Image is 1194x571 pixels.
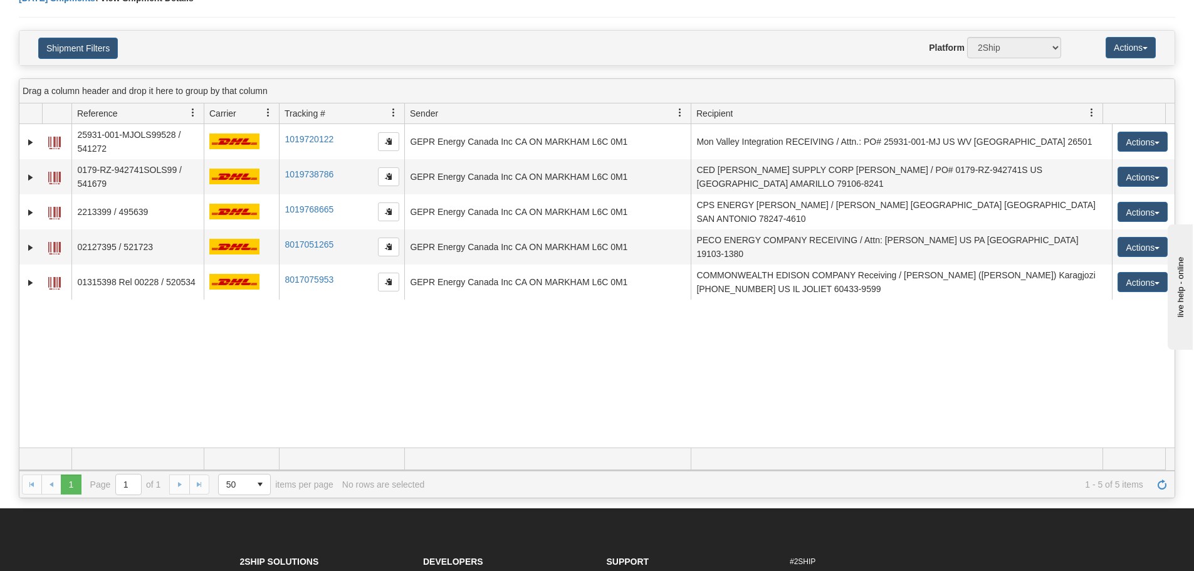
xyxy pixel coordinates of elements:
strong: 2Ship Solutions [240,557,319,567]
span: Recipient [696,107,733,120]
label: Platform [929,41,965,54]
th: Press ctrl + space to group [42,103,71,124]
button: Copy to clipboard [378,238,399,256]
img: 7 - DHL_Worldwide [209,169,259,184]
button: Copy to clipboard [378,273,399,291]
td: GEPR Energy Canada Inc CA ON MARKHAM L6C 0M1 [404,265,691,300]
td: GEPR Energy Canada Inc CA ON MARKHAM L6C 0M1 [404,229,691,265]
td: 02127395 / 521723 [71,229,204,265]
td: 25931-001-MJOLS99528 / 541272 [71,124,204,159]
button: Copy to clipboard [378,202,399,221]
a: Recipient filter column settings [1081,102,1102,123]
td: 0179-RZ-942741SOLS99 / 541679 [71,159,204,194]
div: live help - online [9,11,116,20]
a: 1019768665 [285,204,333,214]
a: Refresh [1152,474,1172,495]
td: GEPR Energy Canada Inc CA ON MARKHAM L6C 0M1 [404,159,691,194]
img: 7 - DHL_Worldwide [209,204,259,219]
a: Expand [24,276,37,289]
button: Shipment Filters [38,38,118,59]
img: 7 - DHL_Worldwide [209,134,259,149]
div: grid grouping header [19,79,1175,103]
td: PECO ENERGY COMPANY RECEIVING / Attn: [PERSON_NAME] US PA [GEOGRAPHIC_DATA] 19103-1380 [691,229,1112,265]
a: 8017075953 [285,275,333,285]
span: Reference [77,107,118,120]
td: 01315398 Rel 00228 / 520534 [71,265,204,300]
a: Reference filter column settings [182,102,204,123]
span: Page sizes drop down [218,474,271,495]
a: 1019738786 [285,169,333,179]
th: Press ctrl + space to group [1102,103,1165,124]
a: Expand [24,241,37,254]
strong: Support [607,557,649,567]
span: Page 1 [61,474,81,495]
th: Press ctrl + space to group [404,103,691,124]
a: Expand [24,171,37,184]
iframe: chat widget [1165,221,1193,349]
div: No rows are selected [342,479,425,490]
button: Actions [1118,167,1168,187]
span: Tracking # [285,107,325,120]
img: 7 - DHL_Worldwide [209,239,259,254]
span: Sender [410,107,438,120]
a: Sender filter column settings [669,102,691,123]
td: GEPR Energy Canada Inc CA ON MARKHAM L6C 0M1 [404,124,691,159]
a: Label [48,131,61,151]
a: Label [48,201,61,221]
td: 2213399 / 495639 [71,194,204,229]
td: CED [PERSON_NAME] SUPPLY CORP [PERSON_NAME] / PO# 0179-RZ-942741S US [GEOGRAPHIC_DATA] AMARILLO 7... [691,159,1112,194]
strong: Developers [423,557,483,567]
td: CPS ENERGY [PERSON_NAME] / [PERSON_NAME] [GEOGRAPHIC_DATA] [GEOGRAPHIC_DATA] SAN ANTONIO 78247-4610 [691,194,1112,229]
button: Actions [1118,132,1168,152]
th: Press ctrl + space to group [71,103,204,124]
td: GEPR Energy Canada Inc CA ON MARKHAM L6C 0M1 [404,194,691,229]
a: Expand [24,136,37,149]
a: Label [48,271,61,291]
a: Carrier filter column settings [258,102,279,123]
input: Page 1 [116,474,141,495]
th: Press ctrl + space to group [279,103,404,124]
span: items per page [218,474,333,495]
a: Tracking # filter column settings [383,102,404,123]
a: Label [48,166,61,186]
button: Actions [1106,37,1156,58]
a: Expand [24,206,37,219]
h6: #2SHIP [790,558,955,566]
a: 1019720122 [285,134,333,144]
a: 8017051265 [285,239,333,249]
button: Actions [1118,272,1168,292]
th: Press ctrl + space to group [691,103,1102,124]
td: COMMONWEALTH EDISON COMPANY Receiving / [PERSON_NAME] ([PERSON_NAME]) Karagjozi [PHONE_NUMBER] US... [691,265,1112,300]
span: 1 - 5 of 5 items [433,479,1143,490]
button: Copy to clipboard [378,167,399,186]
span: Page of 1 [90,474,161,495]
span: Carrier [209,107,236,120]
td: Mon Valley Integration RECEIVING / Attn.: PO# 25931-001-MJ US WV [GEOGRAPHIC_DATA] 26501 [691,124,1112,159]
img: 7 - DHL_Worldwide [209,274,259,290]
button: Actions [1118,237,1168,257]
th: Press ctrl + space to group [204,103,279,124]
span: select [250,474,270,495]
button: Actions [1118,202,1168,222]
a: Label [48,236,61,256]
button: Copy to clipboard [378,132,399,151]
span: 50 [226,478,243,491]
